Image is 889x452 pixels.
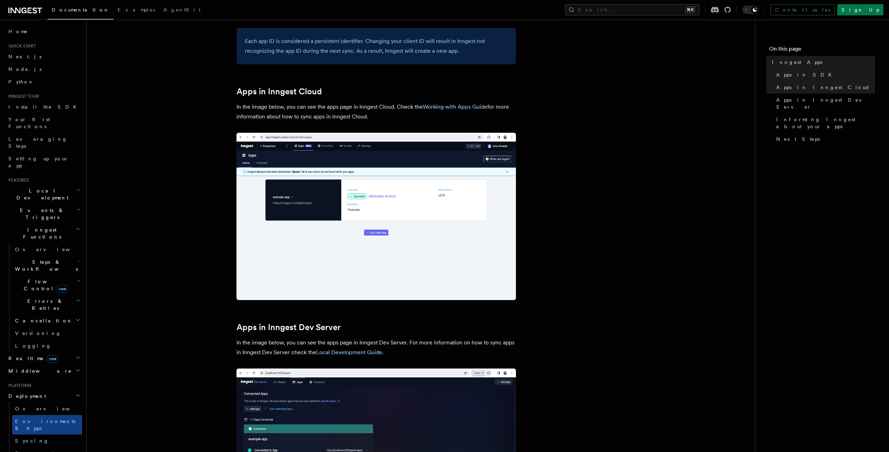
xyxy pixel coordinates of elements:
a: Leveraging Steps [6,133,82,152]
a: Apps in SDK [773,68,875,81]
span: Features [6,177,29,183]
span: Examples [118,7,155,13]
span: Next.js [8,54,42,59]
h4: On this page [769,45,875,56]
a: Local Development Guide [316,349,382,356]
a: Documentation [48,2,114,20]
span: Platform [6,383,31,388]
span: Inngest Apps [772,59,822,66]
span: Your first Functions [8,117,50,129]
a: Apps in Inngest Cloud [236,87,322,96]
span: Overview [15,247,87,252]
span: Cancellation [12,317,73,324]
span: Steps & Workflows [12,258,78,272]
span: Python [8,79,34,85]
span: Inngest tour [6,94,39,99]
a: Install the SDK [6,101,82,113]
span: Quick start [6,43,36,49]
a: Next Steps [773,133,875,145]
span: Documentation [52,7,109,13]
a: Apps in Inngest Dev Server [236,322,341,332]
a: Overview [12,402,82,415]
button: Search...⌘K [565,4,699,15]
a: Node.js [6,63,82,75]
a: Overview [12,243,82,256]
a: Inngest Apps [769,56,875,68]
span: Realtime [6,355,58,362]
span: Overview [15,406,87,411]
span: AgentKit [163,7,201,13]
span: Leveraging Steps [8,136,67,149]
a: Syncing [12,435,82,447]
span: Environments & Apps [15,418,75,431]
button: Inngest Functions [6,224,82,243]
span: Versioning [15,330,61,336]
span: Home [8,28,28,35]
a: Apps in Inngest Cloud [773,81,875,94]
span: Errors & Retries [12,298,76,312]
div: Inngest Functions [6,243,82,352]
span: Inngest Functions [6,226,75,240]
button: Errors & Retries [12,295,82,314]
button: Flow Controlnew [12,275,82,295]
span: Middleware [6,367,72,374]
span: Deployment [6,393,46,400]
span: Node.js [8,66,42,72]
a: Informing Inngest about your apps [773,113,875,133]
span: Apps in Inngest Cloud [776,84,870,91]
span: Next Steps [776,136,820,143]
span: new [57,285,68,293]
button: Toggle dark mode [742,6,759,14]
a: Home [6,25,82,38]
span: Setting up your app [8,156,68,168]
button: Steps & Workflows [12,256,82,275]
span: Syncing [15,438,49,444]
img: Inngest Cloud screen with apps [236,133,516,300]
a: Setting up your app [6,152,82,172]
p: In the image below, you can see the apps page in Inngest Dev Server. For more information on how ... [236,338,516,357]
a: Environments & Apps [12,415,82,435]
span: Flow Control [12,278,77,292]
a: Next.js [6,50,82,63]
a: Your first Functions [6,113,82,133]
a: Sign Up [837,4,883,15]
span: Logging [15,343,51,349]
span: Install the SDK [8,104,81,110]
a: AgentKit [159,2,205,19]
span: Informing Inngest about your apps [776,116,875,130]
span: new [47,355,58,363]
button: Local Development [6,184,82,204]
button: Deployment [6,390,82,402]
span: Apps in Inngest Dev Server [776,96,875,110]
span: Apps in SDK [776,71,836,78]
button: Events & Triggers [6,204,82,224]
span: Events & Triggers [6,207,76,221]
a: Versioning [12,327,82,340]
a: Logging [12,340,82,352]
p: Each app ID is considered a persistent identifier. Changing your client ID will result in Inngest... [245,36,508,56]
button: Cancellation [12,314,82,327]
a: Contact sales [771,4,835,15]
p: In the image below, you can see the apps page in Inngest Cloud. Check the for more information ab... [236,102,516,122]
a: Apps in Inngest Dev Server [773,94,875,113]
a: Examples [114,2,159,19]
button: Middleware [6,365,82,377]
button: Realtimenew [6,352,82,365]
span: Local Development [6,187,76,201]
a: Working with Apps Guide [423,103,487,110]
a: Python [6,75,82,88]
kbd: ⌘K [685,6,695,13]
